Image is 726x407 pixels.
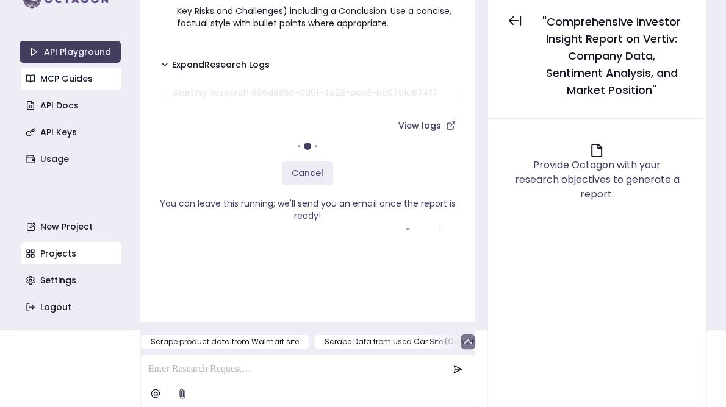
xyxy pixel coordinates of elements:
[153,227,463,236] p: 9 seconds ago
[21,121,122,143] a: API Keys
[532,9,691,104] button: "Comprehensive Investor Insight Report on Vertiv: Company Data, Sentiment Analysis, and Market Po...
[21,242,122,264] a: Projects
[21,94,122,116] a: API Docs
[21,68,122,90] a: MCP Guides
[21,269,122,291] a: Settings
[153,54,277,76] button: ExpandResearch Logs
[20,41,121,63] a: API Playground
[282,161,333,185] button: Cancel
[21,148,122,170] a: Usage
[153,185,463,222] p: You can leave this running; we'll send you an email once the report is ready!
[391,115,463,136] a: View logs
[21,296,122,318] a: Logout
[314,334,495,349] button: Scrape Data from Used Car Site (Carvana)
[512,158,681,202] div: Provide Octagon with your research objectives to generate a report.
[21,216,122,238] a: New Project
[140,334,309,349] button: Scrape product data from Walmart site
[173,87,457,99] p: Starting Research 686d885c-0d91-4a28-aeb3-bc07c1c674f7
